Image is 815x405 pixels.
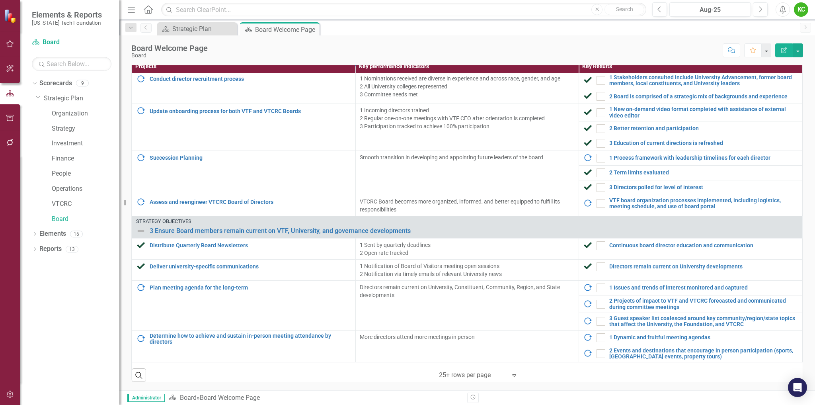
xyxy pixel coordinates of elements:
td: Double-Click to Edit Right Click for Context Menu [579,89,803,104]
span: Elements & Reports [32,10,102,20]
a: Strategic Plan [159,24,235,34]
td: Double-Click to Edit Right Click for Context Menu [132,151,356,195]
img: Completed [583,124,593,133]
img: In Progress [136,198,146,207]
td: Double-Click to Edit Right Click for Context Menu [579,330,803,345]
td: Double-Click to Edit [355,260,579,281]
a: Elements [39,229,66,239]
td: Double-Click to Edit Right Click for Context Menu [579,104,803,121]
a: Conduct director recruitment process [150,76,351,82]
td: Double-Click to Edit Right Click for Context Menu [579,180,803,195]
td: Double-Click to Edit [355,104,579,151]
span: Search [616,6,633,12]
a: Reports [39,245,62,254]
img: In Progress [583,317,593,326]
div: » [169,393,461,403]
td: Double-Click to Edit [355,195,579,216]
img: In Progress [583,349,593,358]
a: Continuous board director education and communication [609,243,798,248]
p: More directors attend more meetings in person [360,333,575,341]
img: Not Defined [136,226,146,236]
td: Double-Click to Edit Right Click for Context Menu [579,295,803,313]
td: Double-Click to Edit Right Click for Context Menu [579,260,803,281]
a: VTF board organization processes implemented, including logistics, meeting schedule, and use of b... [609,198,798,210]
img: Completed [583,183,593,192]
img: Completed [583,262,593,272]
td: Double-Click to Edit [355,151,579,195]
td: Double-Click to Edit Right Click for Context Menu [132,260,356,281]
a: Distribute Quarterly Board Newsletters [150,243,351,248]
p: VTCRC Board becomes more organized, informed, and better equipped to fulfill its responsibilities [360,198,575,213]
p: 1 Sent by quarterly deadlines 2 Open rate tracked [360,241,575,257]
a: Strategic Plan [44,94,119,103]
td: Double-Click to Edit Right Click for Context Menu [132,195,356,216]
td: Double-Click to Edit Right Click for Context Menu [579,166,803,180]
div: Board Welcome Page [255,25,318,35]
div: Board Welcome Page [200,394,260,401]
td: Double-Click to Edit [355,281,579,331]
a: Operations [52,184,119,194]
button: Aug-25 [669,2,751,17]
img: Completed [136,241,146,250]
td: Double-Click to Edit Right Click for Context Menu [579,195,803,216]
a: 2 Board is comprised of a strategic mix of backgrounds and experience [609,94,798,100]
img: In Progress [583,299,593,309]
td: Double-Click to Edit Right Click for Context Menu [579,136,803,151]
a: People [52,169,119,178]
img: In Progress [136,283,146,293]
img: Completed [583,76,593,85]
div: Aug-25 [672,5,748,15]
a: 1 Dynamic and fruitful meeting agendas [609,335,798,340]
img: ClearPoint Strategy [4,9,18,23]
div: Board Welcome Page [131,44,208,53]
a: Assess and reengineer VTCRC Board of Directors [150,199,351,205]
img: Completed [583,139,593,148]
div: Strategic Plan [172,24,235,34]
a: VTCRC [52,200,119,209]
td: Double-Click to Edit Right Click for Context Menu [579,151,803,166]
p: 1 Incoming directors trained 2 Regular one-on-one meetings with VTF CEO after orientation is comp... [360,106,575,130]
img: In Progress [583,283,593,293]
div: 9 [76,80,89,87]
a: Update onboarding process for both VTF and VTCRC Boards [150,108,351,114]
a: 3 Directors polled for level of interest [609,184,798,190]
a: 1 New on-demand video format completed with assistance of external video editor [609,106,798,119]
img: Completed [583,92,593,101]
img: In Progress [136,106,146,116]
button: KC [794,2,808,17]
td: Double-Click to Edit Right Click for Context Menu [132,216,803,239]
img: In Progress [136,153,146,163]
img: Completed [136,262,146,272]
a: Finance [52,154,119,163]
img: In Progress [583,199,593,208]
a: 1 Stakeholders consulted include University Advancement, former board members, local constituents... [609,74,798,87]
a: Directors remain current on University developments [609,264,798,270]
a: 2 Term limits evaluated [609,170,798,176]
p: 1 Notification of Board of Visitors meeting open sessions 2 Notification via timely emails of rel... [360,262,575,278]
div: Strategy Objectives [136,219,798,224]
td: Double-Click to Edit Right Click for Context Menu [132,72,356,104]
td: Double-Click to Edit [355,330,579,362]
td: Double-Click to Edit Right Click for Context Menu [579,345,803,362]
td: Double-Click to Edit Right Click for Context Menu [579,239,803,260]
div: Board [131,53,208,59]
td: Double-Click to Edit Right Click for Context Menu [132,281,356,331]
a: Scorecards [39,79,72,88]
span: Administrator [127,394,165,402]
input: Search ClearPoint... [161,3,646,17]
img: Completed [583,241,593,250]
div: Open Intercom Messenger [788,378,807,397]
a: Organization [52,109,119,118]
a: Plan meeting agenda for the long-term [150,285,351,291]
td: Double-Click to Edit Right Click for Context Menu [132,239,356,260]
img: Completed [583,108,593,117]
a: Board [52,215,119,224]
a: 2 Projects of impact to VTF and VTCRC forecasted and communicated during committee meetings [609,298,798,310]
a: 1 Process framework with leadership timelines for each director [609,155,798,161]
a: Deliver university-specific communications [150,264,351,270]
td: Double-Click to Edit Right Click for Context Menu [579,281,803,295]
p: Directors remain current on University, Constituent, Community, Region, and State developments [360,283,575,299]
a: Strategy [52,124,119,133]
a: Board [180,394,197,401]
